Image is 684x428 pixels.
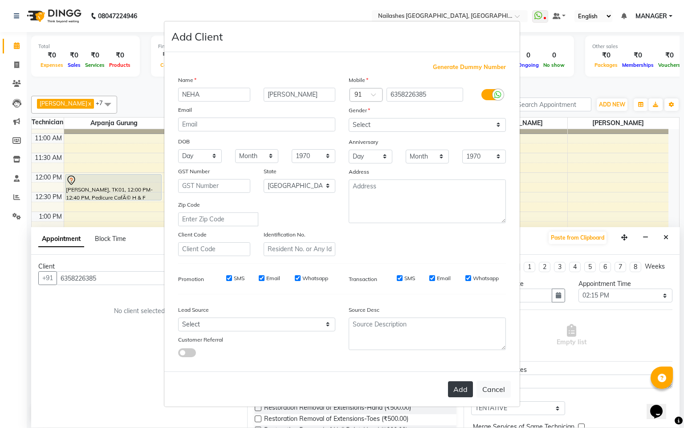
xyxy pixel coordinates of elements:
[476,381,511,398] button: Cancel
[171,29,223,45] h4: Add Client
[178,106,192,114] label: Email
[178,336,223,344] label: Customer Referral
[234,274,244,282] label: SMS
[349,138,378,146] label: Anniversary
[437,274,451,282] label: Email
[349,106,370,114] label: Gender
[178,138,190,146] label: DOB
[349,306,379,314] label: Source Desc
[349,275,377,283] label: Transaction
[349,76,368,84] label: Mobile
[448,381,473,397] button: Add
[264,88,336,102] input: Last Name
[302,274,328,282] label: Whatsapp
[178,118,335,131] input: Email
[404,274,415,282] label: SMS
[349,168,369,176] label: Address
[178,179,250,193] input: GST Number
[178,231,207,239] label: Client Code
[473,274,499,282] label: Whatsapp
[178,76,196,84] label: Name
[264,242,336,256] input: Resident No. or Any Id
[264,231,305,239] label: Identification No.
[178,212,258,226] input: Enter Zip Code
[178,201,200,209] label: Zip Code
[387,88,464,102] input: Mobile
[178,242,250,256] input: Client Code
[178,88,250,102] input: First Name
[178,275,204,283] label: Promotion
[178,167,210,175] label: GST Number
[264,167,277,175] label: State
[178,306,209,314] label: Lead Source
[266,274,280,282] label: Email
[433,63,506,72] span: Generate Dummy Number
